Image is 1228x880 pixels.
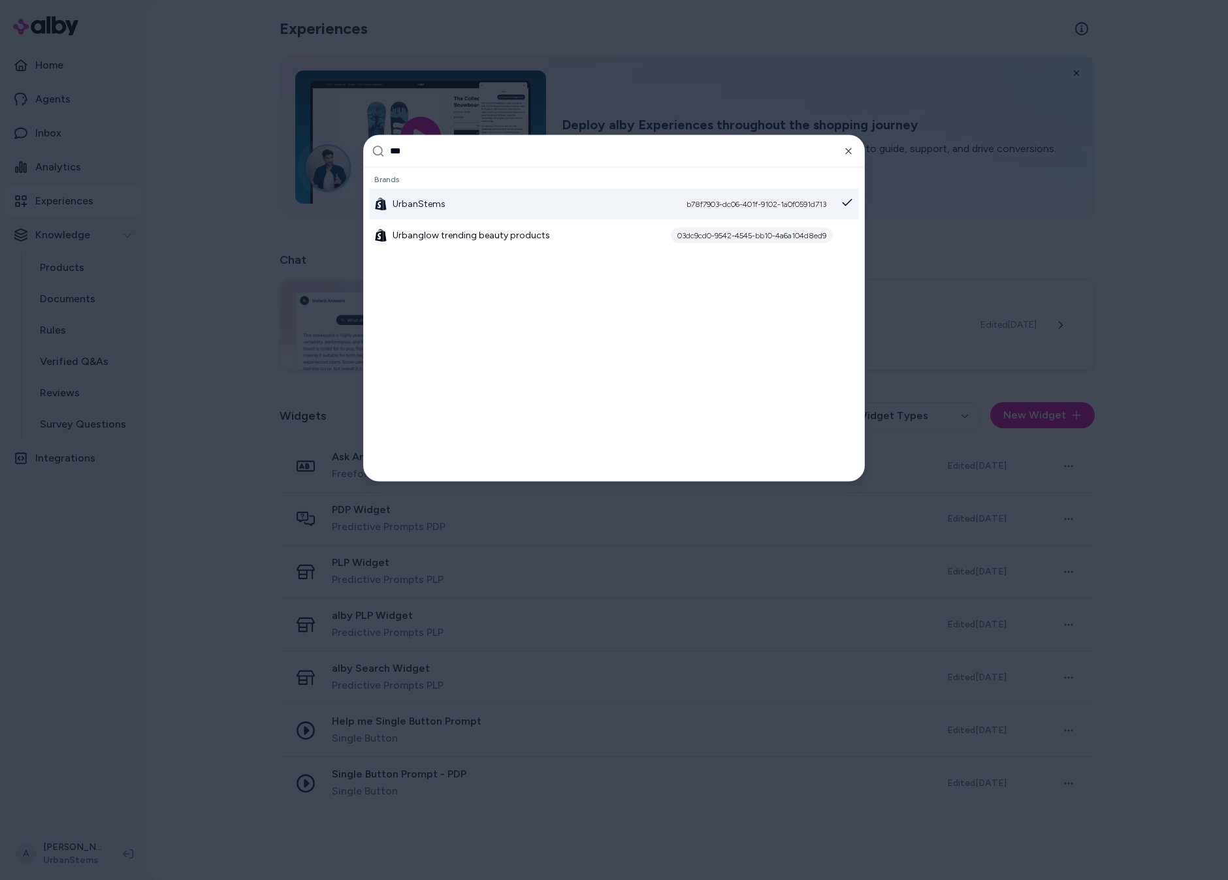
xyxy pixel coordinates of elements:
div: Brands [369,170,859,188]
span: Urbanglow trending beauty products [393,228,550,242]
div: Suggestions [364,167,864,480]
span: UrbanStems [393,197,445,210]
div: 03dc9cd0-9542-4545-bb10-4a6a104d8ed9 [671,227,833,243]
div: b78f7903-dc06-401f-9102-1a0f0591d713 [680,196,833,212]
